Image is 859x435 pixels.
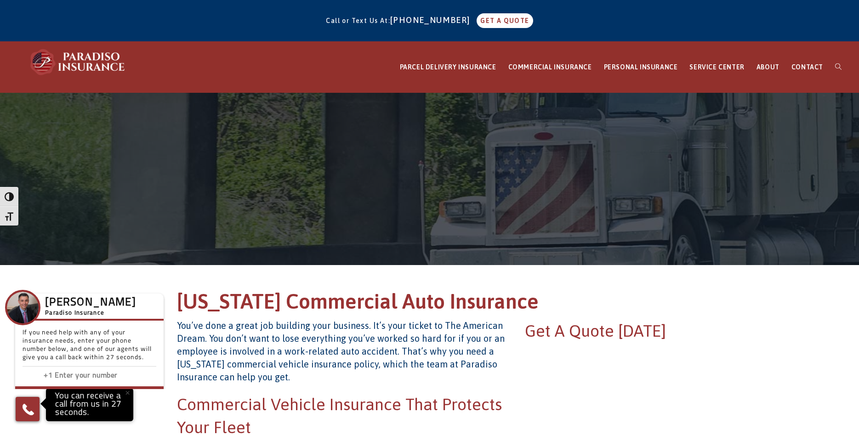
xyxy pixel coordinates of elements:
[791,63,823,71] span: CONTACT
[508,63,592,71] span: COMMERCIAL INSURANCE
[390,15,475,25] a: [PHONE_NUMBER]
[477,13,533,28] a: GET A QUOTE
[757,63,779,71] span: ABOUT
[45,308,136,318] h5: Paradiso Insurance
[7,292,39,323] img: Company Icon
[23,329,156,367] p: If you need help with any of your insurance needs, enter your phone number below, and one of our ...
[48,390,131,419] p: You can receive a call from us in 27 seconds.
[604,63,678,71] span: PERSONAL INSURANCE
[27,369,55,383] input: Enter country code
[177,288,683,320] h1: [US_STATE] Commercial Auto Insurance
[15,386,164,407] button: Receive a Call Now
[394,42,502,93] a: PARCEL DELIVERY INSURANCE
[785,42,829,93] a: CONTACT
[689,63,744,71] span: SERVICE CENTER
[400,63,496,71] span: PARCEL DELIVERY INSURANCE
[28,48,129,76] img: Paradiso Insurance
[326,17,390,24] span: Call or Text Us At:
[751,42,785,93] a: ABOUT
[683,42,750,93] a: SERVICE CENTER
[525,319,683,342] h2: Get A Quote [DATE]
[502,42,598,93] a: COMMERCIAL INSURANCE
[45,299,136,307] h3: [PERSON_NAME]
[598,42,684,93] a: PERSONAL INSURANCE
[117,383,137,403] button: Close
[55,369,147,383] input: Enter phone number
[177,319,509,384] h4: You’ve done a great job building your business. It’s your ticket to The American Dream. You don’t...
